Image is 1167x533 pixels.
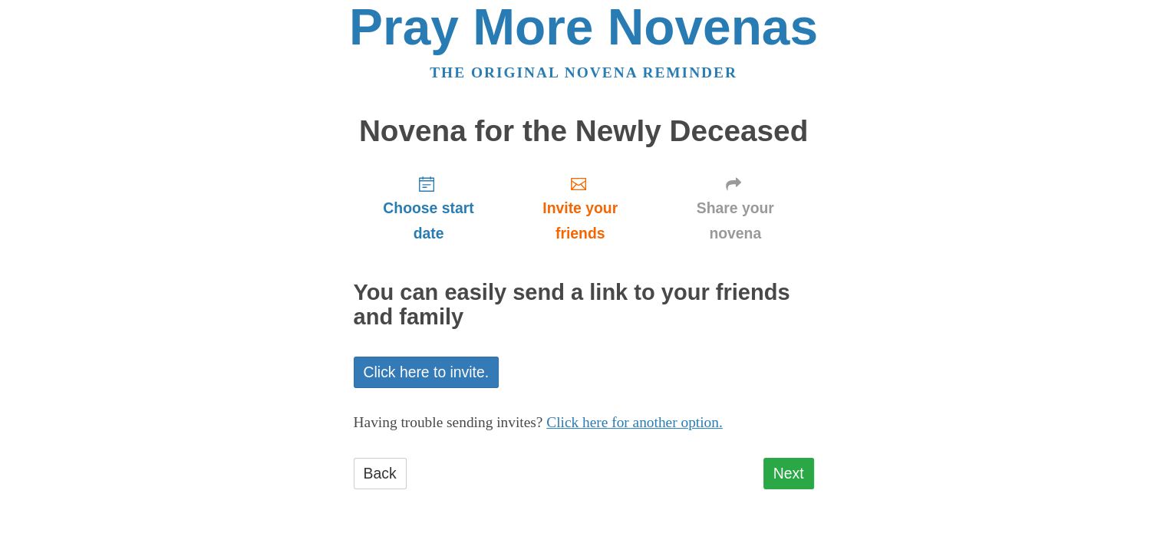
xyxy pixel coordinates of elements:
a: Back [354,458,407,489]
span: Share your novena [672,196,799,246]
h2: You can easily send a link to your friends and family [354,281,814,330]
a: Share your novena [657,163,814,254]
a: The original novena reminder [430,64,737,81]
a: Invite your friends [503,163,656,254]
a: Choose start date [354,163,504,254]
span: Having trouble sending invites? [354,414,543,430]
h1: Novena for the Newly Deceased [354,115,814,148]
a: Next [763,458,814,489]
span: Choose start date [369,196,489,246]
a: Click here for another option. [546,414,723,430]
span: Invite your friends [519,196,641,246]
a: Click here to invite. [354,357,499,388]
